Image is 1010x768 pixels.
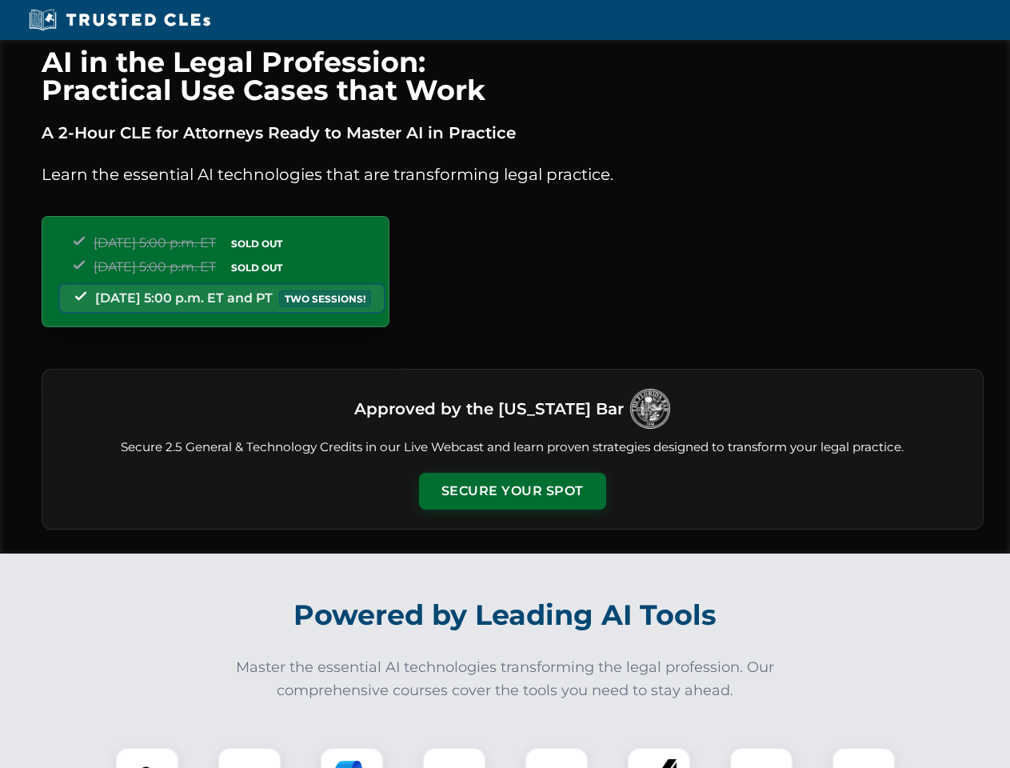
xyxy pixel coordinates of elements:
span: [DATE] 5:00 p.m. ET [94,259,216,274]
img: Trusted CLEs [24,8,215,32]
span: SOLD OUT [226,235,288,252]
p: Learn the essential AI technologies that are transforming legal practice. [42,162,984,187]
span: SOLD OUT [226,259,288,276]
h2: Powered by Leading AI Tools [62,587,948,643]
p: A 2-Hour CLE for Attorneys Ready to Master AI in Practice [42,120,984,146]
h3: Approved by the [US_STATE] Bar [354,394,624,423]
p: Secure 2.5 General & Technology Credits in our Live Webcast and learn proven strategies designed ... [62,438,964,457]
span: [DATE] 5:00 p.m. ET [94,235,216,250]
p: Master the essential AI technologies transforming the legal profession. Our comprehensive courses... [226,656,785,702]
h1: AI in the Legal Profession: Practical Use Cases that Work [42,48,984,104]
img: Logo [630,389,670,429]
button: Secure Your Spot [419,473,606,510]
